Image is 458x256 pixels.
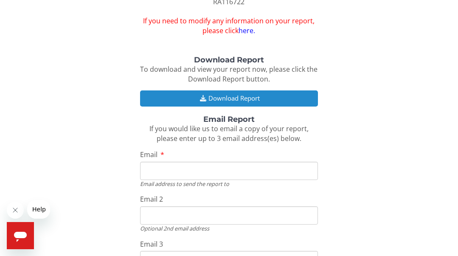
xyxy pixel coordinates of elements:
[140,225,318,232] div: Optional 2nd email address
[203,115,255,124] strong: Email Report
[140,239,163,249] span: Email 3
[140,194,163,204] span: Email 2
[7,202,24,219] iframe: Close message
[149,124,309,143] span: If you would like us to email a copy of your report, please enter up to 3 email address(es) below.
[239,26,255,35] a: here.
[7,222,34,249] iframe: Button to launch messaging window
[140,65,318,84] span: To download and view your report now, please click the Download Report button.
[27,200,50,219] iframe: Message from company
[140,90,318,106] button: Download Report
[140,150,157,159] span: Email
[140,180,318,188] div: Email address to send the report to
[140,16,318,36] span: If you need to modify any information on your report, please click
[194,55,264,65] strong: Download Report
